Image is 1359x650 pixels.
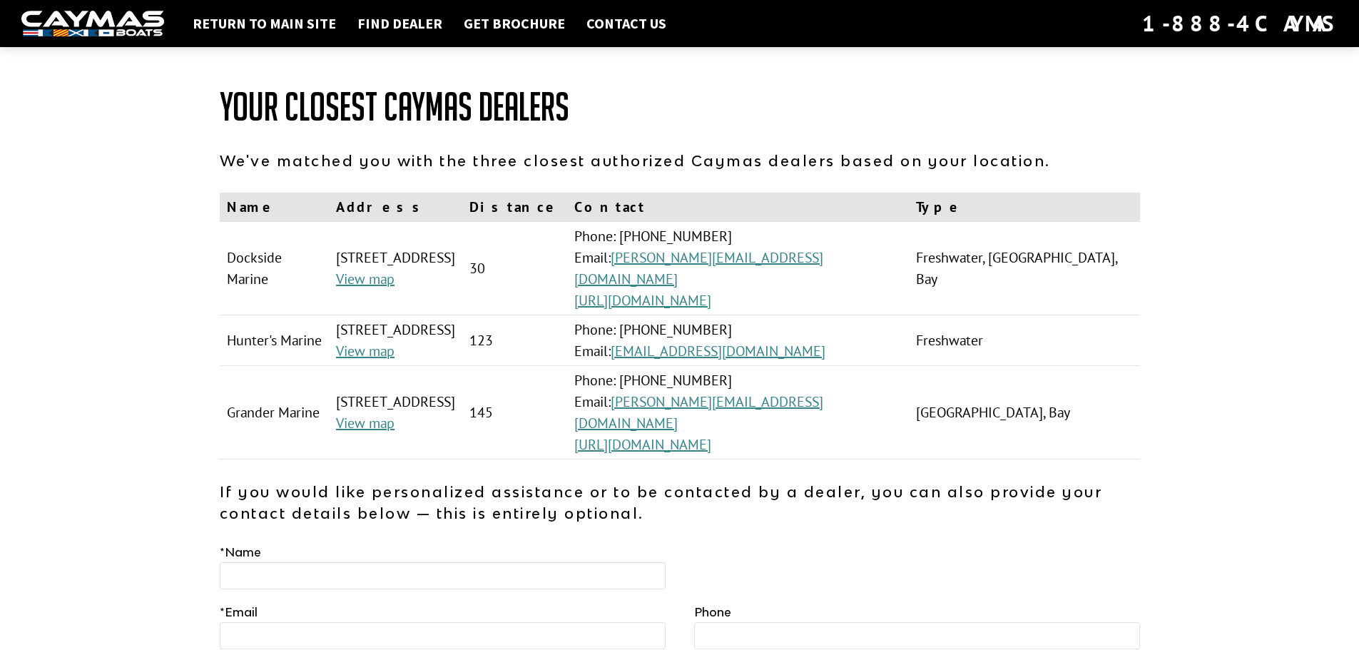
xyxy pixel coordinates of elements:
[350,14,449,33] a: Find Dealer
[220,544,261,561] label: Name
[909,222,1139,315] td: Freshwater, [GEOGRAPHIC_DATA], Bay
[220,86,1140,128] h1: Your Closest Caymas Dealers
[220,604,258,621] label: Email
[220,222,330,315] td: Dockside Marine
[462,315,567,366] td: 123
[329,366,462,459] td: [STREET_ADDRESS]
[220,315,330,366] td: Hunter's Marine
[462,222,567,315] td: 30
[574,435,711,454] a: [URL][DOMAIN_NAME]
[462,366,567,459] td: 145
[574,291,711,310] a: [URL][DOMAIN_NAME]
[909,193,1139,222] th: Type
[457,14,572,33] a: Get Brochure
[220,193,330,222] th: Name
[574,248,823,288] a: [PERSON_NAME][EMAIL_ADDRESS][DOMAIN_NAME]
[567,222,909,315] td: Phone: [PHONE_NUMBER] Email:
[909,315,1139,366] td: Freshwater
[185,14,343,33] a: Return to main site
[21,11,164,37] img: white-logo-c9c8dbefe5ff5ceceb0f0178aa75bf4bb51f6bca0971e226c86eb53dfe498488.png
[220,150,1140,171] p: We've matched you with the three closest authorized Caymas dealers based on your location.
[574,392,823,432] a: [PERSON_NAME][EMAIL_ADDRESS][DOMAIN_NAME]
[567,366,909,459] td: Phone: [PHONE_NUMBER] Email:
[336,270,395,288] a: View map
[329,222,462,315] td: [STREET_ADDRESS]
[336,414,395,432] a: View map
[329,193,462,222] th: Address
[579,14,673,33] a: Contact Us
[1142,8,1338,39] div: 1-888-4CAYMAS
[220,366,330,459] td: Grander Marine
[462,193,567,222] th: Distance
[694,604,731,621] label: Phone
[567,193,909,222] th: Contact
[611,342,825,360] a: [EMAIL_ADDRESS][DOMAIN_NAME]
[567,315,909,366] td: Phone: [PHONE_NUMBER] Email:
[909,366,1139,459] td: [GEOGRAPHIC_DATA], Bay
[329,315,462,366] td: [STREET_ADDRESS]
[220,481,1140,524] p: If you would like personalized assistance or to be contacted by a dealer, you can also provide yo...
[336,342,395,360] a: View map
